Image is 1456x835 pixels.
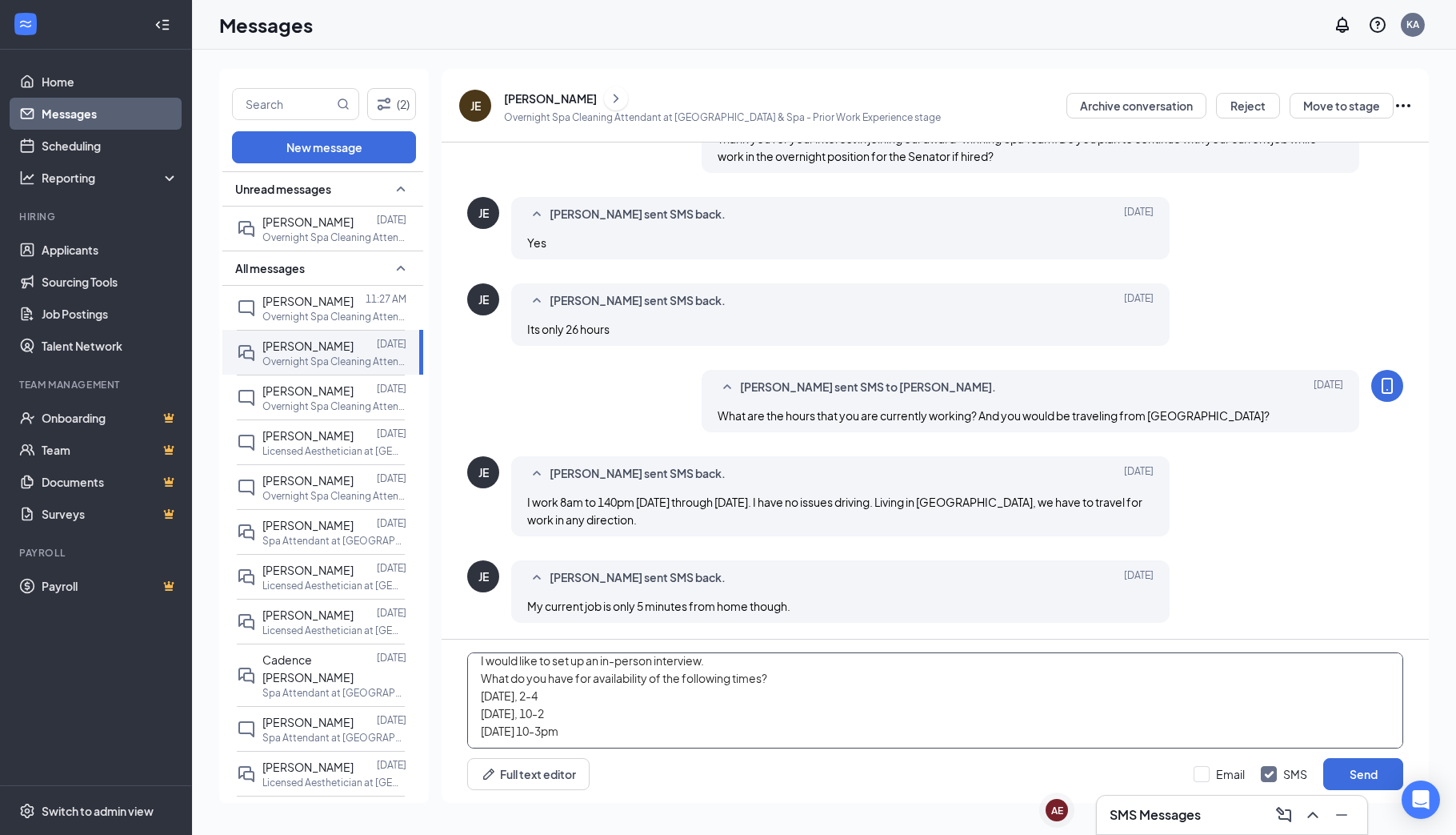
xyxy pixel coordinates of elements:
[550,205,726,224] span: [PERSON_NAME] sent SMS back.
[42,66,178,98] a: Home
[19,378,175,391] div: Team Management
[1303,805,1322,825] svg: ChevronUp
[1323,758,1403,790] button: Send
[1332,805,1351,825] svg: Minimize
[1329,802,1354,828] button: Minimize
[42,330,178,362] a: Talent Network
[377,337,406,351] p: [DATE]
[391,259,410,278] svg: SmallChevronUp
[262,355,406,368] p: Overnight Spa Cleaning Attendant at [GEOGRAPHIC_DATA]
[377,516,406,530] p: [DATE]
[262,534,406,548] p: Spa Attendant at [GEOGRAPHIC_DATA]
[262,428,354,443] span: [PERSON_NAME]
[42,434,178,466] a: TeamCrown
[1124,464,1154,484] span: [DATE]
[237,388,256,407] svg: ChatInactive
[262,624,406,637] p: Licensed Aesthetician at [GEOGRAPHIC_DATA]
[527,599,790,613] span: My current job is only 5 minutes from home though.
[262,310,406,323] p: Overnight Spa Cleaning Attendant at [GEOGRAPHIC_DATA]
[237,343,256,363] svg: DoubleChat
[42,98,178,130] a: Messages
[18,16,34,32] svg: WorkstreamLogo
[262,686,406,700] p: Spa Attendant at [GEOGRAPHIC_DATA]
[237,433,256,452] svg: ChatInactive
[235,260,305,276] span: All messages
[527,291,546,311] svg: SmallChevronUp
[1300,802,1326,828] button: ChevronUp
[42,466,178,498] a: DocumentsCrown
[550,291,726,311] span: [PERSON_NAME] sent SMS back.
[233,89,334,119] input: Search
[237,299,256,318] svg: ChatInactive
[377,213,406,227] p: [DATE]
[470,98,481,114] div: JE
[1274,805,1294,825] svg: ComposeMessage
[262,294,354,308] span: [PERSON_NAME]
[237,523,256,542] svg: DoubleChat
[1066,93,1206,118] button: Archive conversation
[219,11,313,38] h1: Messages
[478,205,489,221] div: JE
[377,382,406,395] p: [DATE]
[478,291,489,307] div: JE
[42,266,178,298] a: Sourcing Tools
[1124,568,1154,588] span: [DATE]
[481,766,497,782] svg: Pen
[237,568,256,587] svg: DoubleChat
[527,464,546,484] svg: SmallChevronUp
[237,478,256,497] svg: ChatInactive
[527,322,610,336] span: Its only 26 hours
[467,652,1403,749] textarea: Hi [PERSON_NAME], I would like to set up an in-person interview. What do you have for availabilit...
[1368,15,1387,34] svg: QuestionInfo
[262,383,354,398] span: [PERSON_NAME]
[550,464,726,484] span: [PERSON_NAME] sent SMS back.
[42,130,178,162] a: Scheduling
[19,210,175,223] div: Hiring
[740,378,996,397] span: [PERSON_NAME] sent SMS to [PERSON_NAME].
[608,89,624,108] svg: ChevronRight
[337,98,350,110] svg: MagnifyingGlass
[1216,93,1280,118] button: Reject
[527,235,546,250] span: Yes
[42,170,179,186] div: Reporting
[237,219,256,239] svg: DoubleChat
[262,579,406,592] p: Licensed Aesthetician at [GEOGRAPHIC_DATA]
[19,803,35,819] svg: Settings
[1124,291,1154,311] span: [DATE]
[718,408,1270,423] span: What are the hours that you are currently working? And you would be traveling from [GEOGRAPHIC_DA...
[235,181,331,197] span: Unread messages
[377,758,406,772] p: [DATE]
[237,666,256,685] svg: DoubleChat
[232,131,416,163] button: New message
[1406,18,1419,31] div: KA
[550,568,726,588] span: [PERSON_NAME] sent SMS back.
[262,760,354,774] span: [PERSON_NAME]
[262,444,406,458] p: Licensed Aesthetician at [GEOGRAPHIC_DATA]
[42,570,178,602] a: PayrollCrown
[1124,205,1154,224] span: [DATE]
[262,399,406,413] p: Overnight Spa Cleaning Attendant at [GEOGRAPHIC_DATA]
[262,339,354,353] span: [PERSON_NAME]
[262,215,354,229] span: [PERSON_NAME]
[237,720,256,739] svg: ChatInactive
[42,402,178,434] a: OnboardingCrown
[262,563,354,577] span: [PERSON_NAME]
[1314,378,1343,397] span: [DATE]
[262,231,406,244] p: Overnight Spa Cleaning Attendant at [GEOGRAPHIC_DATA]
[1051,804,1063,817] div: AE
[504,110,941,124] p: Overnight Spa Cleaning Attendant at [GEOGRAPHIC_DATA] & Spa - Prior Work Experience stage
[527,495,1142,527] span: I work 8am to 140pm [DATE] through [DATE]. I have no issues driving. Living in [GEOGRAPHIC_DATA],...
[262,731,406,745] p: Spa Attendant at [GEOGRAPHIC_DATA]
[237,612,256,632] svg: DoubleChat
[478,568,489,584] div: JE
[504,90,597,106] div: [PERSON_NAME]
[527,568,546,588] svg: SmallChevronUp
[262,715,354,729] span: [PERSON_NAME]
[237,765,256,784] svg: DoubleChat
[718,378,737,397] svg: SmallChevronUp
[478,464,489,480] div: JE
[42,803,154,819] div: Switch to admin view
[262,518,354,532] span: [PERSON_NAME]
[366,292,406,306] p: 11:27 AM
[1110,806,1201,824] h3: SMS Messages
